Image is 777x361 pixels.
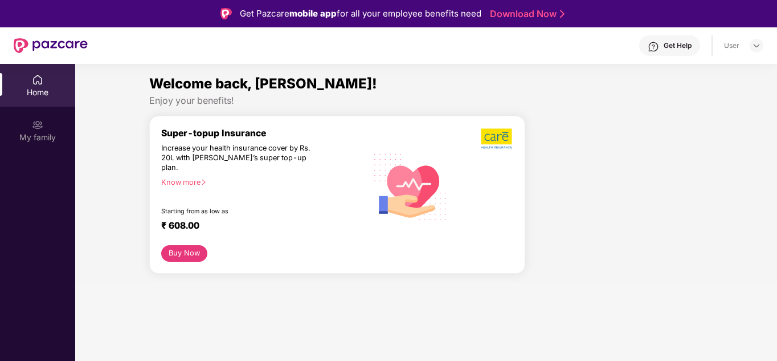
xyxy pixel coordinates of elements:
div: ₹ 608.00 [161,220,355,234]
img: svg+xml;base64,PHN2ZyB3aWR0aD0iMjAiIGhlaWdodD0iMjAiIHZpZXdCb3g9IjAgMCAyMCAyMCIgZmlsbD0ibm9uZSIgeG... [32,119,43,131]
img: New Pazcare Logo [14,38,88,53]
div: Starting from as low as [161,208,318,216]
a: Download Now [490,8,561,20]
div: Get Pazcare for all your employee benefits need [240,7,481,21]
img: Logo [220,8,232,19]
strong: mobile app [289,8,337,19]
div: Increase your health insurance cover by Rs. 20L with [PERSON_NAME]’s super top-up plan. [161,144,317,173]
div: Know more [161,178,360,186]
img: svg+xml;base64,PHN2ZyBpZD0iSGVscC0zMngzMiIgeG1sbnM9Imh0dHA6Ly93d3cudzMub3JnLzIwMDAvc3ZnIiB3aWR0aD... [648,41,659,52]
span: Welcome back, [PERSON_NAME]! [149,75,377,92]
div: Super-topup Insurance [161,128,367,139]
span: right [201,179,207,185]
img: b5dec4f62d2307b9de63beb79f102df3.png [481,128,513,149]
img: svg+xml;base64,PHN2ZyBpZD0iSG9tZSIgeG1sbnM9Imh0dHA6Ly93d3cudzMub3JnLzIwMDAvc3ZnIiB3aWR0aD0iMjAiIG... [32,74,43,86]
img: svg+xml;base64,PHN2ZyB4bWxucz0iaHR0cDovL3d3dy53My5vcmcvMjAwMC9zdmciIHhtbG5zOnhsaW5rPSJodHRwOi8vd3... [367,141,455,231]
div: Enjoy your benefits! [149,95,703,107]
button: Buy Now [161,245,207,262]
div: Get Help [664,41,692,50]
div: User [724,41,739,50]
img: Stroke [560,8,565,20]
img: svg+xml;base64,PHN2ZyBpZD0iRHJvcGRvd24tMzJ4MzIiIHhtbG5zPSJodHRwOi8vd3d3LnczLm9yZy8yMDAwL3N2ZyIgd2... [752,41,761,50]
